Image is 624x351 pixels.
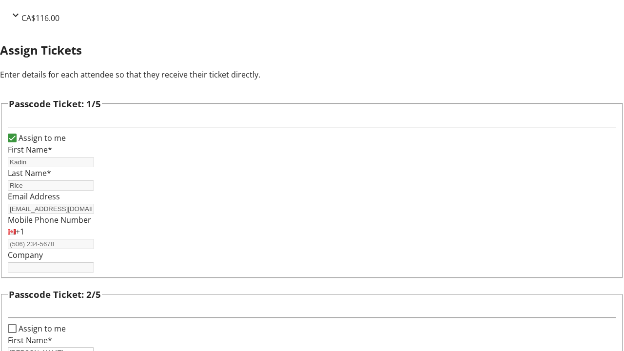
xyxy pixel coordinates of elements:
[8,168,51,178] label: Last Name*
[8,144,52,155] label: First Name*
[8,335,52,346] label: First Name*
[8,250,43,260] label: Company
[8,191,60,202] label: Email Address
[17,323,66,334] label: Assign to me
[9,288,101,301] h3: Passcode Ticket: 2/5
[17,132,66,144] label: Assign to me
[8,214,91,225] label: Mobile Phone Number
[8,239,94,249] input: (506) 234-5678
[21,13,59,23] span: CA$116.00
[9,97,101,111] h3: Passcode Ticket: 1/5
